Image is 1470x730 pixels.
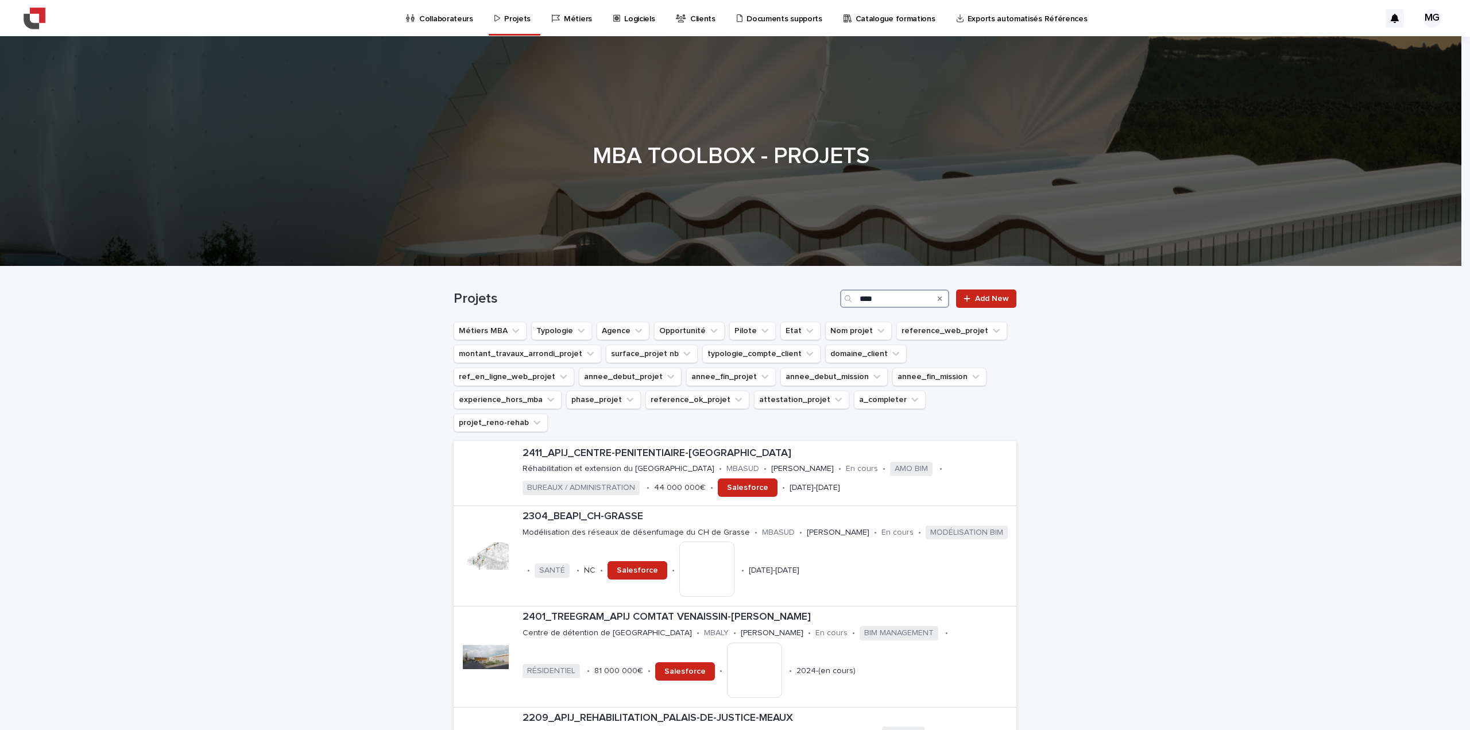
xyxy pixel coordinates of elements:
[780,368,888,386] button: annee_debut_mission
[523,628,692,638] p: Centre de détention de [GEOGRAPHIC_DATA]
[697,628,699,638] p: •
[454,391,562,409] button: experience_hors_mba
[454,607,1016,707] a: 2401_TREEGRAM_APIJ COMTAT VENAISSIN-[PERSON_NAME]Centre de détention de [GEOGRAPHIC_DATA]•MBALY•[...
[782,483,785,493] p: •
[523,611,1012,624] p: 2401_TREEGRAM_APIJ COMTAT VENAISSIN-[PERSON_NAME]
[531,322,592,340] button: Typologie
[454,322,527,340] button: Métiers MBA
[527,566,530,575] p: •
[523,664,580,678] span: RÉSIDENTIEL
[597,322,649,340] button: Agence
[617,566,658,574] span: Salesforce
[594,666,643,676] p: 81 000 000€
[789,666,792,676] p: •
[741,566,744,575] p: •
[454,291,835,307] h1: Projets
[883,464,885,474] p: •
[860,626,938,640] span: BIM MANAGEMENT
[584,566,595,575] p: NC
[825,322,892,340] button: Nom projet
[450,142,1012,170] h1: MBA TOOLBOX - PROJETS
[799,528,802,538] p: •
[749,566,799,575] p: [DATE]-[DATE]
[719,464,722,474] p: •
[702,345,821,363] button: typologie_compte_client
[718,478,777,497] a: Salesforce
[719,666,722,676] p: •
[523,712,1012,725] p: 2209_APIJ_REHABILITATION_PALAIS-DE-JUSTICE-MEAUX
[566,391,641,409] button: phase_projet
[23,7,46,30] img: YiAiwBLRm2aPEWe5IFcA
[710,483,713,493] p: •
[645,391,749,409] button: reference_ok_projet
[672,566,675,575] p: •
[523,447,1012,460] p: 2411_APIJ_CENTRE-PENITENTIAIRE-[GEOGRAPHIC_DATA]
[796,666,856,676] p: 2024-(en cours)
[764,464,767,474] p: •
[755,528,757,538] p: •
[647,483,649,493] p: •
[741,628,803,638] p: [PERSON_NAME]
[523,528,750,538] p: Modélisation des réseaux de désenfumage du CH de Grasse
[881,528,914,538] p: En cours
[825,345,907,363] button: domaine_client
[790,483,840,493] p: [DATE]-[DATE]
[840,289,949,308] input: Search
[939,464,942,474] p: •
[807,528,869,538] p: [PERSON_NAME]
[726,464,759,474] p: MBASUD
[754,391,849,409] button: attestation_projet
[771,464,834,474] p: [PERSON_NAME]
[523,481,640,495] span: BUREAUX / ADMINISTRATION
[454,506,1016,607] a: 2304_BEAPI_CH-GRASSEModélisation des réseaux de désenfumage du CH de Grasse•MBASUD•[PERSON_NAME]•...
[587,666,590,676] p: •
[975,295,1009,303] span: Add New
[780,322,821,340] button: Etat
[762,528,795,538] p: MBASUD
[892,368,987,386] button: annee_fin_mission
[854,391,926,409] button: a_completer
[454,368,574,386] button: ref_en_ligne_web_projet
[664,667,706,675] span: Salesforce
[579,368,682,386] button: annee_debut_projet
[454,414,548,432] button: projet_reno-rehab
[454,345,601,363] button: montant_travaux_arrondi_projet
[655,662,715,681] a: Salesforce
[523,464,714,474] p: Réhabilitation et extension du [GEOGRAPHIC_DATA]
[648,666,651,676] p: •
[926,526,1008,540] span: MODÉLISATION BIM
[838,464,841,474] p: •
[654,483,706,493] p: 44 000 000€
[846,464,878,474] p: En cours
[896,322,1007,340] button: reference_web_projet
[654,322,725,340] button: Opportunité
[454,441,1016,506] a: 2411_APIJ_CENTRE-PENITENTIAIRE-[GEOGRAPHIC_DATA]Réhabilitation et extension du [GEOGRAPHIC_DATA]•...
[686,368,776,386] button: annee_fin_projet
[852,628,855,638] p: •
[945,628,948,638] p: •
[729,322,776,340] button: Pilote
[815,628,848,638] p: En cours
[874,528,877,538] p: •
[523,511,1012,523] p: 2304_BEAPI_CH-GRASSE
[577,566,579,575] p: •
[606,345,698,363] button: surface_projet nb
[890,462,933,476] span: AMO BIM
[808,628,811,638] p: •
[918,528,921,538] p: •
[608,561,667,580] a: Salesforce
[733,628,736,638] p: •
[600,566,603,575] p: •
[535,563,570,578] span: SANTÉ
[704,628,729,638] p: MBALY
[727,484,768,492] span: Salesforce
[1423,9,1441,28] div: MG
[956,289,1016,308] a: Add New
